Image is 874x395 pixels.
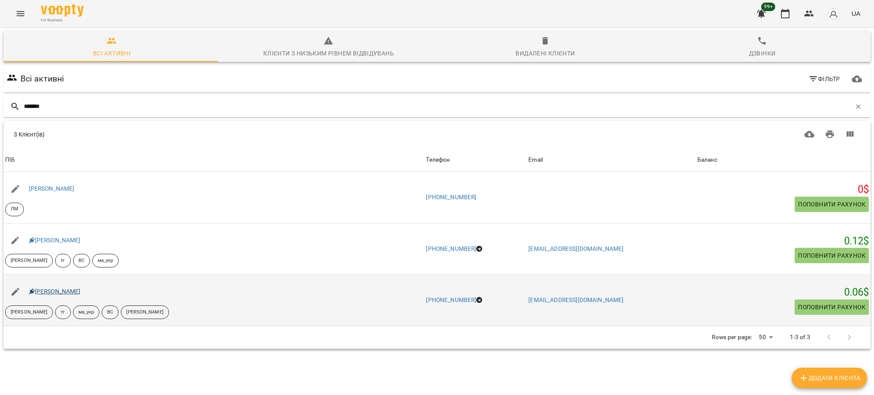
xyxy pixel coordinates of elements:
p: ЛМ [11,206,18,213]
div: ПІБ [5,155,15,165]
p: 1-3 of 3 [790,333,810,342]
span: Фільтр [808,74,840,84]
button: Вигляд колонок [840,124,860,145]
div: Баланс [697,155,717,165]
span: Баланс [697,155,869,165]
h5: 0 $ [697,183,869,196]
a: [EMAIL_ADDRESS][DOMAIN_NAME] [528,245,623,252]
a: [PHONE_NUMBER] [426,194,476,200]
div: Sort [528,155,543,165]
div: ВС [102,305,119,319]
p: тг [61,257,65,264]
h5: 0.12 $ [697,235,869,248]
span: UA [851,9,860,18]
div: Sort [5,155,15,165]
p: Rows per page: [712,333,752,342]
button: UA [848,6,864,21]
button: Поповнити рахунок [795,197,869,212]
div: Видалені клієнти [516,48,575,58]
span: Телефон [426,155,525,165]
p: [PERSON_NAME] [11,309,47,316]
div: [PERSON_NAME] [5,254,53,267]
a: [PERSON_NAME] [29,288,81,295]
div: Table Toolbar [3,121,871,148]
img: Voopty Logo [41,4,84,17]
div: Клієнти з низьким рівнем відвідувань [263,48,394,58]
span: 99+ [761,3,775,11]
div: ЛМ [5,203,24,216]
div: Всі активні [93,48,131,58]
div: Sort [426,155,450,165]
button: Додати клієнта [792,368,867,388]
button: Завантажити CSV [799,124,820,145]
button: Фільтр [805,71,844,87]
p: ма_укр [98,257,114,264]
p: ВС [107,309,113,316]
h6: Всі активні [20,72,64,85]
div: тг [55,305,70,319]
div: 3 Клієнт(ів) [14,130,422,139]
div: ма_укр [92,254,119,267]
div: [PERSON_NAME] [5,305,53,319]
button: Поповнити рахунок [795,248,869,263]
a: [PERSON_NAME] [29,185,75,192]
span: Поповнити рахунок [798,199,865,209]
button: Поповнити рахунок [795,299,869,315]
a: [EMAIL_ADDRESS][DOMAIN_NAME] [528,296,623,303]
div: Sort [697,155,717,165]
div: Дзвінки [749,48,776,58]
span: Поповнити рахунок [798,302,865,312]
a: [PHONE_NUMBER] [426,245,476,252]
div: Телефон [426,155,450,165]
p: [PERSON_NAME] [126,309,163,316]
p: [PERSON_NAME] [11,257,47,264]
button: Menu [10,3,31,24]
p: ВС [79,257,84,264]
span: Додати клієнта [798,373,860,383]
span: Email [528,155,694,165]
p: ма_укр [79,309,94,316]
div: ВС [73,254,90,267]
a: [PERSON_NAME] [29,237,81,244]
div: Email [528,155,543,165]
div: 50 [755,331,776,343]
span: Поповнити рахунок [798,250,865,261]
div: тг [55,254,70,267]
div: [PERSON_NAME] [121,305,169,319]
p: тг [61,309,65,316]
span: ПІБ [5,155,422,165]
h5: 0.06 $ [697,286,869,299]
span: For Business [41,17,84,23]
a: [PHONE_NUMBER] [426,296,476,303]
div: ма_укр [73,305,100,319]
img: avatar_s.png [827,8,839,20]
button: Друк [820,124,840,145]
